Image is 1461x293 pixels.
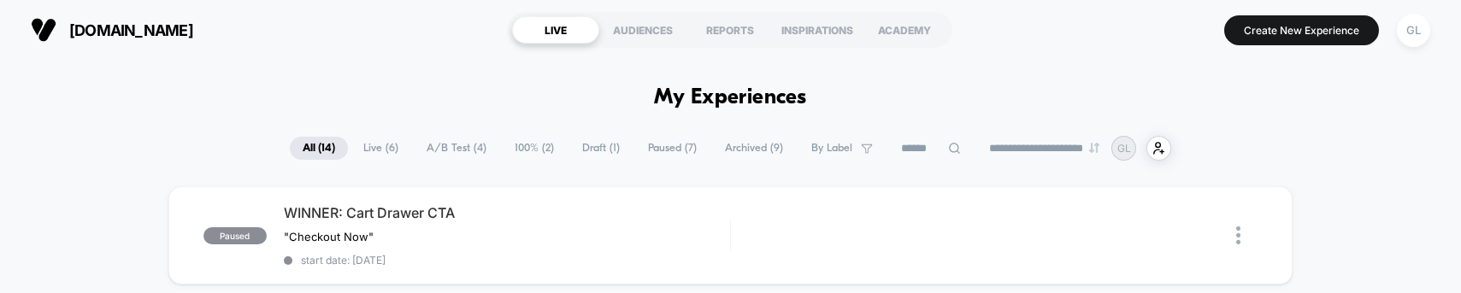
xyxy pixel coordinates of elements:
span: By Label [811,142,852,155]
button: [DOMAIN_NAME] [26,16,198,44]
button: GL [1392,13,1435,48]
div: AUDIENCES [599,16,686,44]
button: Create New Experience [1224,15,1379,45]
span: WINNER: Cart Drawer CTA [284,204,730,221]
span: start date: [DATE] [284,254,730,267]
span: Paused ( 7 ) [635,137,710,160]
span: Archived ( 9 ) [712,137,796,160]
img: close [1236,226,1240,244]
span: paused [203,227,267,244]
span: 100% ( 2 ) [502,137,567,160]
div: INSPIRATIONS [774,16,861,44]
span: Live ( 6 ) [351,137,411,160]
div: REPORTS [686,16,774,44]
h1: My Experiences [654,85,807,110]
span: Draft ( 1 ) [569,137,633,160]
span: "Checkout Now" [284,230,374,243]
span: All ( 14 ) [290,137,348,160]
div: GL [1397,14,1430,47]
span: A/B Test ( 4 ) [414,137,499,160]
p: GL [1117,142,1131,155]
span: [DOMAIN_NAME] [69,21,193,39]
img: Visually logo [31,17,56,43]
div: ACADEMY [861,16,948,44]
img: end [1089,143,1099,153]
div: LIVE [512,16,599,44]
